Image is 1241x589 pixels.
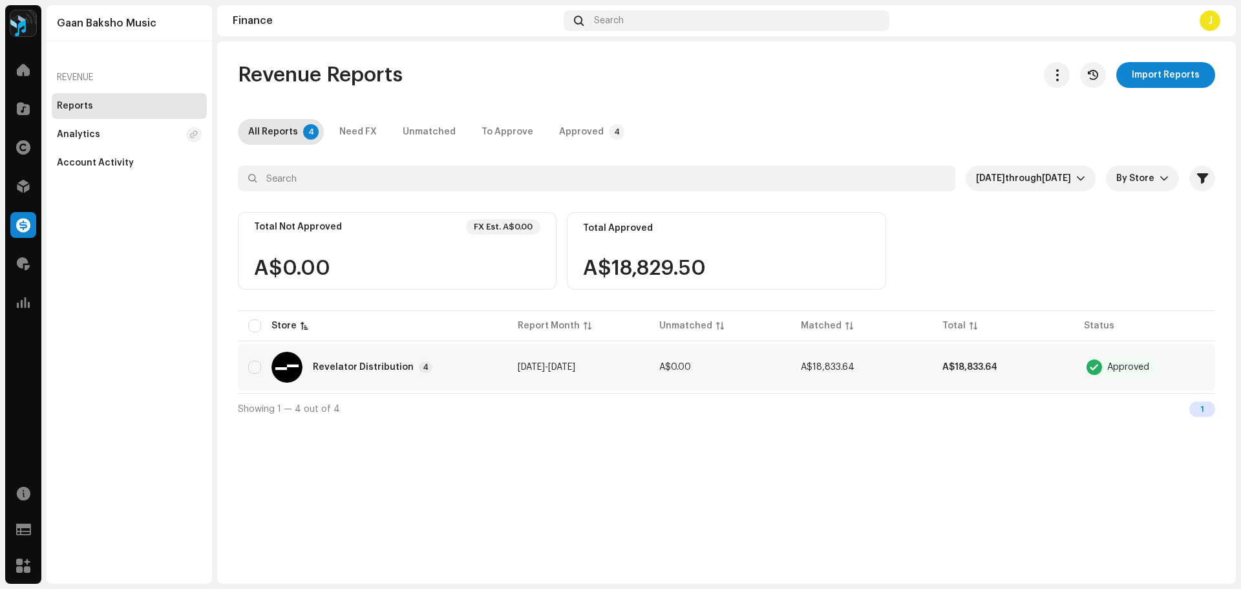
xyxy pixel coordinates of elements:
p-badge: 4 [303,124,319,140]
img: 2dae3d76-597f-44f3-9fef-6a12da6d2ece [10,10,36,36]
re-a-nav-header: Revenue [52,62,207,93]
div: All Reports [248,119,298,145]
div: Report Month [518,319,580,332]
div: Account Activity [57,158,134,168]
span: [DATE] [976,174,1005,183]
div: J [1200,10,1220,31]
div: Finance [233,16,558,26]
span: A$18,833.64 [942,363,997,372]
span: [DATE] [1042,174,1071,183]
re-m-nav-item: Reports [52,93,207,119]
div: Analytics [57,129,100,140]
re-m-nav-item: Analytics [52,122,207,147]
span: - [518,363,575,372]
div: 1 [1189,402,1215,417]
span: [DATE] [518,363,545,372]
div: Unmatched [403,119,456,145]
div: dropdown trigger [1076,166,1085,191]
div: FX Est. A$0.00 [474,222,533,232]
span: Last 3 months [976,166,1076,191]
div: Reports [57,101,93,111]
div: Total [942,319,966,332]
div: Total Approved [583,223,653,233]
span: Showing 1 — 4 out of 4 [238,405,340,414]
div: Total Not Approved [254,222,342,232]
span: By Store [1116,166,1160,191]
span: Revenue Reports [238,62,403,88]
div: Matched [801,319,842,332]
button: Import Reports [1116,62,1215,88]
span: A$0.00 [659,363,691,372]
span: Search [594,16,624,26]
re-m-nav-item: Account Activity [52,150,207,176]
div: Unmatched [659,319,712,332]
p-badge: 4 [609,124,624,140]
p-badge: 4 [419,361,432,373]
div: Store [271,319,297,332]
span: Import Reports [1132,62,1200,88]
span: through [1005,174,1042,183]
span: [DATE] [548,363,575,372]
div: Approved [559,119,604,145]
span: A$18,833.64 [801,363,854,372]
div: dropdown trigger [1160,166,1169,191]
input: Search [238,166,955,191]
div: To Approve [482,119,533,145]
div: Revelator Distribution [313,363,414,372]
div: Approved [1107,363,1149,372]
div: Need FX [339,119,377,145]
